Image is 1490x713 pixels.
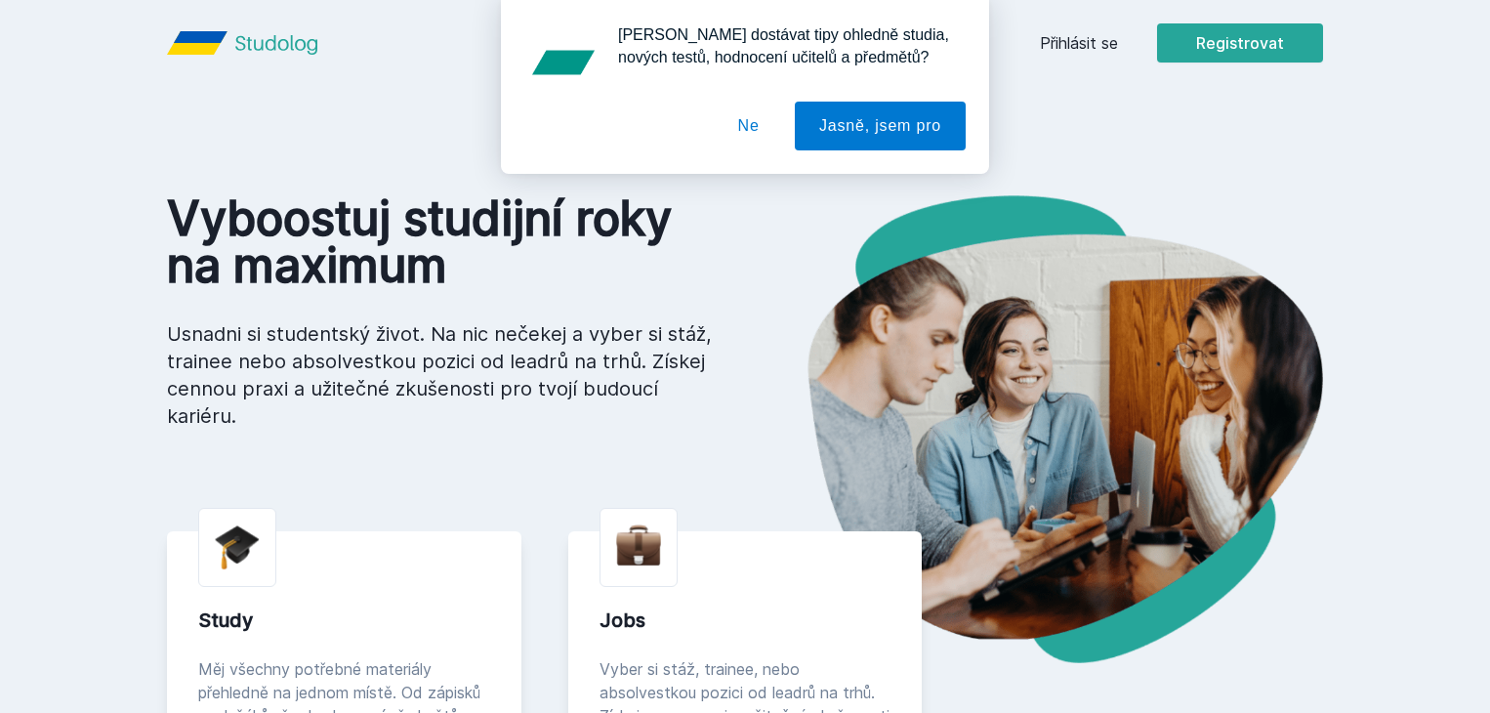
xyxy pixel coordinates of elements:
[167,195,714,289] h1: Vyboostuj studijní roky na maximum
[714,102,784,150] button: Ne
[215,524,260,570] img: graduation-cap.png
[616,521,661,570] img: briefcase.png
[795,102,966,150] button: Jasně, jsem pro
[198,607,490,634] div: Study
[524,23,602,102] img: notification icon
[745,195,1323,663] img: hero.png
[602,23,966,68] div: [PERSON_NAME] dostávat tipy ohledně studia, nových testů, hodnocení učitelů a předmětů?
[600,607,891,634] div: Jobs
[167,320,714,430] p: Usnadni si studentský život. Na nic nečekej a vyber si stáž, trainee nebo absolvestkou pozici od ...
